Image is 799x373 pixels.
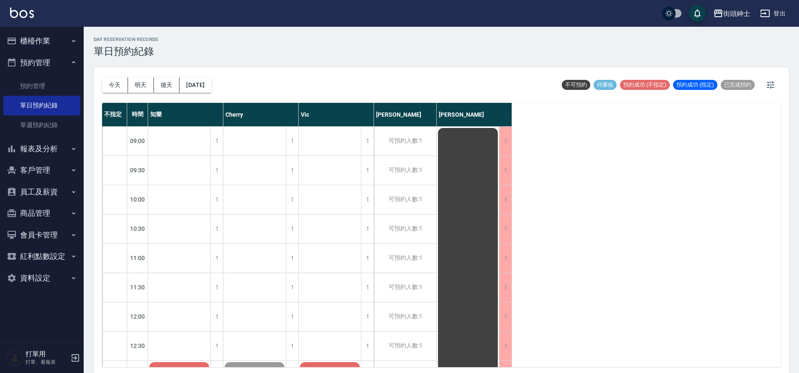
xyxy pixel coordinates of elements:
[361,244,374,273] div: 1
[374,215,436,243] div: 可預約人數:1
[210,244,223,273] div: 1
[286,185,298,214] div: 1
[127,126,148,156] div: 09:00
[3,181,80,203] button: 員工及薪資
[102,103,127,126] div: 不指定
[26,350,68,358] h5: 打單用
[127,156,148,185] div: 09:30
[127,273,148,302] div: 11:30
[361,215,374,243] div: 1
[10,8,34,18] img: Logo
[3,267,80,289] button: 資料設定
[437,103,512,126] div: [PERSON_NAME]
[3,224,80,246] button: 會員卡管理
[361,185,374,214] div: 1
[757,6,789,21] button: 登出
[594,81,617,89] span: 待審核
[210,156,223,185] div: 1
[374,185,436,214] div: 可預約人數:1
[721,81,755,89] span: 已完成預約
[361,332,374,360] div: 1
[223,103,299,126] div: Cherry
[673,81,717,89] span: 預約成功 (指定)
[210,127,223,156] div: 1
[723,8,750,19] div: 街頭紳士
[499,332,512,360] div: 1
[286,127,298,156] div: 1
[361,302,374,331] div: 1
[286,156,298,185] div: 1
[210,332,223,360] div: 1
[499,156,512,185] div: 1
[286,332,298,360] div: 1
[210,302,223,331] div: 1
[689,5,706,22] button: save
[210,215,223,243] div: 1
[7,350,23,366] img: Person
[3,138,80,160] button: 報表及分析
[3,115,80,135] a: 單週預約紀錄
[26,358,68,366] p: 打單、看報表
[3,77,80,96] a: 預約管理
[154,77,180,93] button: 後天
[286,215,298,243] div: 1
[499,273,512,302] div: 1
[374,273,436,302] div: 可預約人數:1
[374,156,436,185] div: 可預約人數:1
[3,30,80,52] button: 櫃檯作業
[128,77,154,93] button: 明天
[374,244,436,273] div: 可預約人數:1
[127,302,148,331] div: 12:00
[361,156,374,185] div: 1
[499,127,512,156] div: 1
[562,81,590,89] span: 不可預約
[210,185,223,214] div: 1
[374,332,436,360] div: 可預約人數:1
[3,52,80,74] button: 預約管理
[286,244,298,273] div: 1
[94,37,159,42] h2: day Reservation records
[3,96,80,115] a: 單日預約紀錄
[179,77,211,93] button: [DATE]
[3,202,80,224] button: 商品管理
[3,245,80,267] button: 紅利點數設定
[299,103,374,126] div: Vic
[499,185,512,214] div: 1
[374,103,437,126] div: [PERSON_NAME]
[148,103,223,126] div: 知樂
[94,46,159,57] h3: 單日預約紀錄
[374,302,436,331] div: 可預約人數:1
[286,273,298,302] div: 1
[499,302,512,331] div: 1
[127,185,148,214] div: 10:00
[499,244,512,273] div: 1
[127,243,148,273] div: 11:00
[710,5,753,22] button: 街頭紳士
[127,331,148,360] div: 12:30
[102,77,128,93] button: 今天
[361,127,374,156] div: 1
[620,81,670,89] span: 預約成功 (不指定)
[286,302,298,331] div: 1
[361,273,374,302] div: 1
[374,127,436,156] div: 可預約人數:1
[499,215,512,243] div: 1
[127,214,148,243] div: 10:30
[210,273,223,302] div: 1
[3,159,80,181] button: 客戶管理
[127,103,148,126] div: 時間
